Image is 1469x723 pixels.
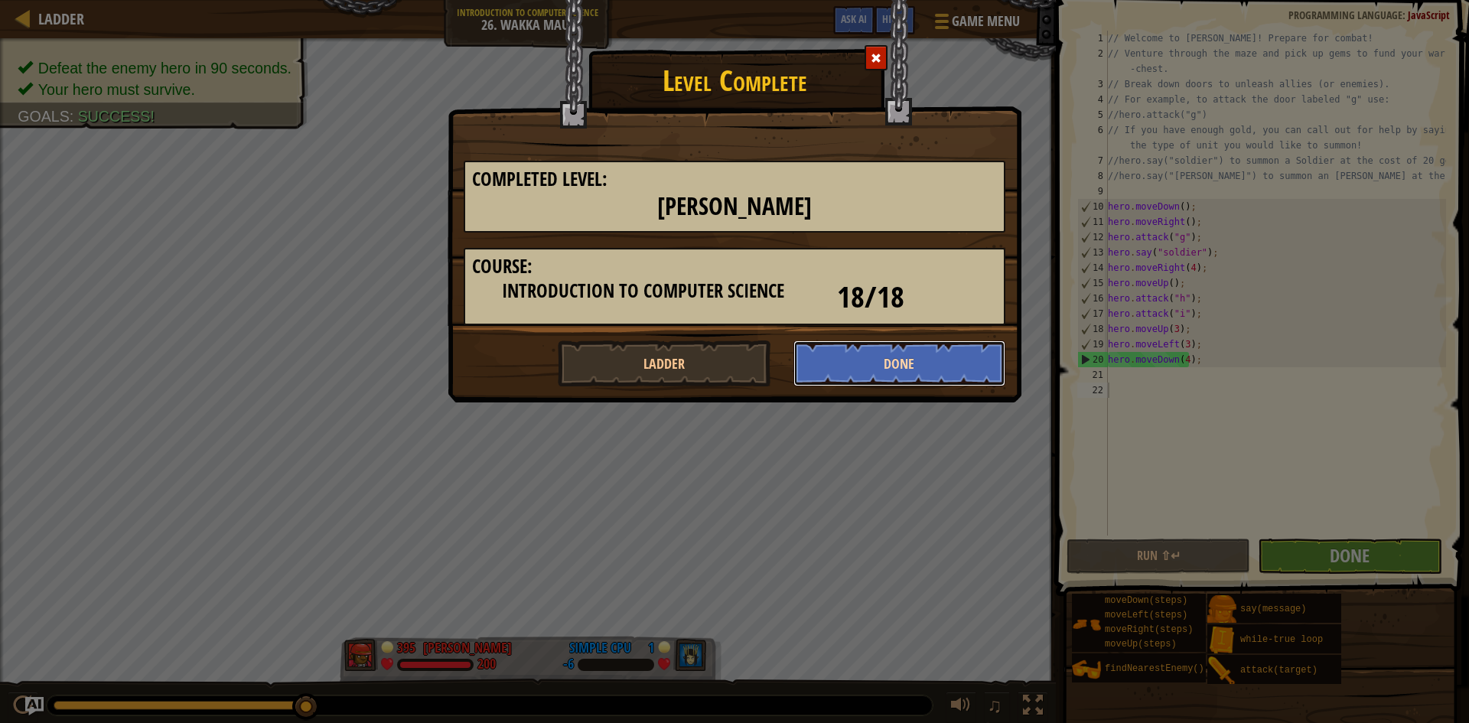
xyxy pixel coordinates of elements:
button: Done [793,340,1006,386]
span: 18/18 [837,276,904,317]
h3: Course: [472,256,997,277]
h3: Introduction to Computer Science [472,281,814,301]
h1: Level Complete [448,57,1021,96]
h3: Completed Level: [472,169,997,190]
button: Ladder [558,340,770,386]
h2: [PERSON_NAME] [472,194,997,220]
